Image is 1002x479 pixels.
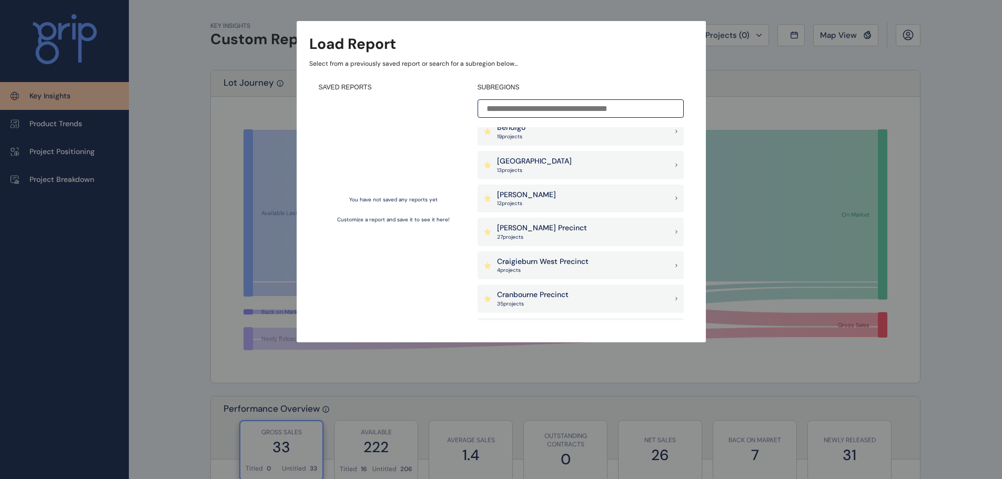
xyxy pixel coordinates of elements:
h3: Load Report [309,34,396,54]
p: Select from a previously saved report or search for a subregion below... [309,59,693,68]
p: 12 project s [497,200,556,207]
p: You have not saved any reports yet [349,196,438,203]
p: Cranbourne Precinct [497,290,569,300]
h4: SAVED REPORTS [319,83,468,92]
p: 35 project s [497,300,569,308]
h4: SUBREGIONS [478,83,684,92]
p: [PERSON_NAME] Precinct [497,223,587,233]
p: Bendigo [497,123,525,133]
p: [PERSON_NAME] [497,190,556,200]
p: 27 project s [497,233,587,241]
p: Craigieburn West Precinct [497,257,589,267]
p: 4 project s [497,267,589,274]
p: Customize a report and save it to see it here! [337,216,450,223]
p: 13 project s [497,167,572,174]
p: 19 project s [497,133,525,140]
p: [GEOGRAPHIC_DATA] [497,156,572,167]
